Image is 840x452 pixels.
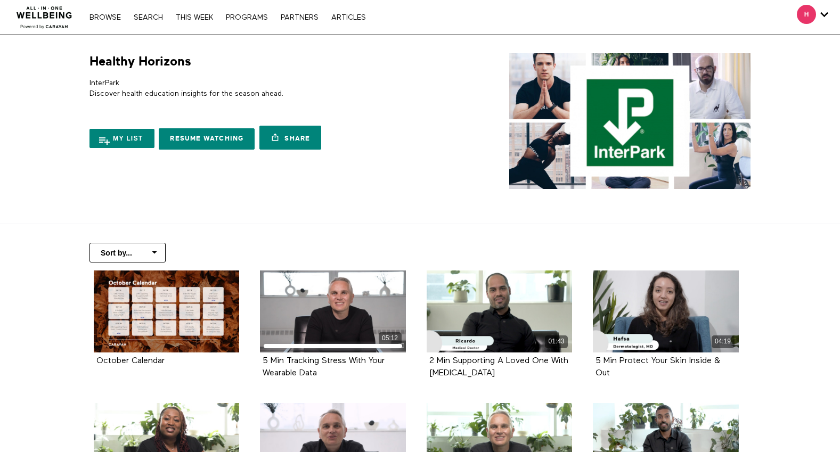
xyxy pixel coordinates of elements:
[89,129,154,148] button: My list
[712,335,735,348] div: 04:19
[89,53,191,70] h1: Healthy Horizons
[259,126,321,150] a: Share
[159,128,255,150] a: Resume Watching
[96,357,165,365] a: October Calendar
[84,12,371,22] nav: Primary
[593,270,739,352] a: 5 Min Protect Your Skin Inside & Out 04:19
[545,335,568,348] div: 01:43
[263,357,385,377] a: 5 Min Tracking Stress With Your Wearable Data
[509,53,751,189] img: Healthy Horizons
[170,14,218,21] a: THIS WEEK
[596,357,720,377] a: 5 Min Protect Your Skin Inside & Out
[260,270,406,352] a: 5 Min Tracking Stress With Your Wearable Data 05:12
[94,270,240,352] a: October Calendar
[84,14,126,21] a: Browse
[128,14,168,21] a: Search
[596,357,720,377] strong: 5 Min Protect Your Skin Inside & Out
[221,14,273,21] a: PROGRAMS
[275,14,324,21] a: PARTNERS
[427,270,573,352] a: 2 Min Supporting A Loved One With Type 2 Diabetes 01:43
[89,78,416,100] p: InterPark Discover health education insights for the season ahead.
[429,357,568,377] strong: 2 Min Supporting A Loved One With Type 2 Diabetes
[326,14,371,21] a: ARTICLES
[429,357,568,377] a: 2 Min Supporting A Loved One With [MEDICAL_DATA]
[263,357,385,377] strong: 5 Min Tracking Stress With Your Wearable Data
[379,332,402,344] div: 05:12
[96,357,165,365] strong: October Calendar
